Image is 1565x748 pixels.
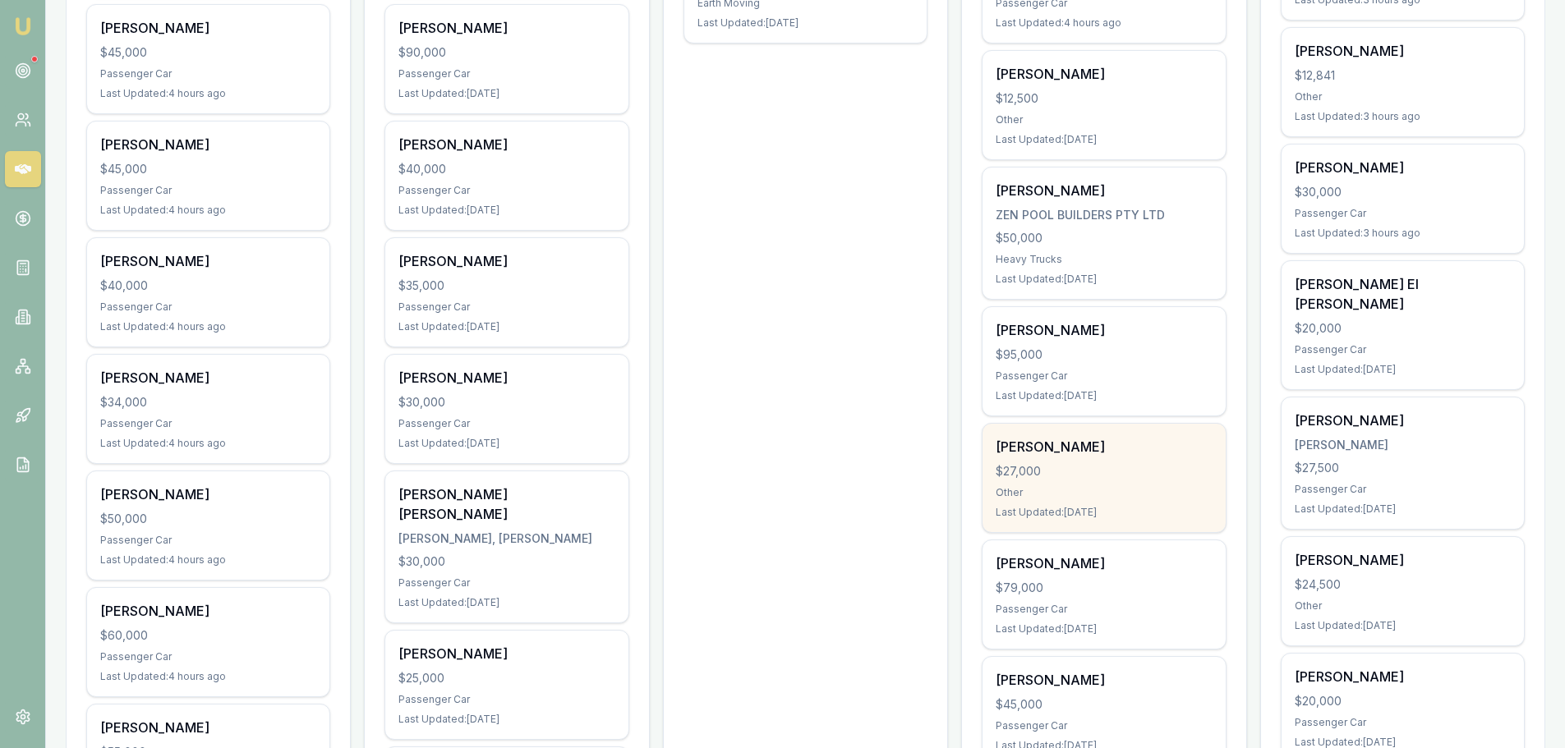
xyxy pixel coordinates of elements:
[398,484,614,524] div: [PERSON_NAME] [PERSON_NAME]
[996,181,1212,200] div: [PERSON_NAME]
[697,16,914,30] div: Last Updated: [DATE]
[996,90,1212,107] div: $12,500
[996,622,1212,636] div: Last Updated: [DATE]
[100,87,316,100] div: Last Updated: 4 hours ago
[398,713,614,726] div: Last Updated: [DATE]
[100,553,316,567] div: Last Updated: 4 hours ago
[398,394,614,411] div: $30,000
[996,133,1212,146] div: Last Updated: [DATE]
[996,506,1212,519] div: Last Updated: [DATE]
[100,417,316,430] div: Passenger Car
[100,18,316,38] div: [PERSON_NAME]
[996,253,1212,266] div: Heavy Trucks
[996,273,1212,286] div: Last Updated: [DATE]
[398,278,614,294] div: $35,000
[398,320,614,333] div: Last Updated: [DATE]
[100,718,316,737] div: [PERSON_NAME]
[996,16,1212,30] div: Last Updated: 4 hours ago
[100,44,316,61] div: $45,000
[1295,693,1511,709] div: $20,000
[100,161,316,177] div: $45,000
[100,67,316,80] div: Passenger Car
[398,204,614,217] div: Last Updated: [DATE]
[1295,207,1511,220] div: Passenger Car
[398,161,614,177] div: $40,000
[398,437,614,450] div: Last Updated: [DATE]
[1295,363,1511,376] div: Last Updated: [DATE]
[1295,502,1511,516] div: Last Updated: [DATE]
[996,580,1212,596] div: $79,000
[1295,343,1511,356] div: Passenger Car
[398,135,614,154] div: [PERSON_NAME]
[398,87,614,100] div: Last Updated: [DATE]
[398,251,614,271] div: [PERSON_NAME]
[1295,599,1511,613] div: Other
[1295,110,1511,123] div: Last Updated: 3 hours ago
[996,113,1212,126] div: Other
[100,204,316,217] div: Last Updated: 4 hours ago
[100,394,316,411] div: $34,000
[996,719,1212,732] div: Passenger Car
[996,369,1212,383] div: Passenger Car
[1295,483,1511,496] div: Passenger Car
[996,230,1212,246] div: $50,000
[1295,41,1511,61] div: [PERSON_NAME]
[398,693,614,706] div: Passenger Car
[100,251,316,271] div: [PERSON_NAME]
[1295,437,1511,453] div: [PERSON_NAME]
[996,346,1212,363] div: $95,000
[996,463,1212,480] div: $27,000
[100,627,316,644] div: $60,000
[398,184,614,197] div: Passenger Car
[996,437,1212,457] div: [PERSON_NAME]
[100,534,316,547] div: Passenger Car
[398,596,614,609] div: Last Updated: [DATE]
[1295,576,1511,593] div: $24,500
[398,18,614,38] div: [PERSON_NAME]
[100,511,316,527] div: $50,000
[100,278,316,294] div: $40,000
[100,301,316,314] div: Passenger Car
[1295,411,1511,430] div: [PERSON_NAME]
[996,696,1212,713] div: $45,000
[1295,716,1511,729] div: Passenger Car
[1295,274,1511,314] div: [PERSON_NAME] El [PERSON_NAME]
[1295,320,1511,337] div: $20,000
[996,603,1212,616] div: Passenger Car
[13,16,33,36] img: emu-icon-u.png
[1295,227,1511,240] div: Last Updated: 3 hours ago
[100,320,316,333] div: Last Updated: 4 hours ago
[398,530,614,547] div: [PERSON_NAME], [PERSON_NAME]
[100,670,316,683] div: Last Updated: 4 hours ago
[398,67,614,80] div: Passenger Car
[100,368,316,388] div: [PERSON_NAME]
[100,184,316,197] div: Passenger Car
[1295,667,1511,686] div: [PERSON_NAME]
[996,486,1212,499] div: Other
[100,650,316,663] div: Passenger Car
[1295,184,1511,200] div: $30,000
[398,417,614,430] div: Passenger Car
[398,644,614,663] div: [PERSON_NAME]
[100,437,316,450] div: Last Updated: 4 hours ago
[100,601,316,621] div: [PERSON_NAME]
[100,484,316,504] div: [PERSON_NAME]
[1295,550,1511,570] div: [PERSON_NAME]
[1295,67,1511,84] div: $12,841
[398,576,614,590] div: Passenger Car
[1295,460,1511,476] div: $27,500
[1295,158,1511,177] div: [PERSON_NAME]
[1295,619,1511,632] div: Last Updated: [DATE]
[398,301,614,314] div: Passenger Car
[398,368,614,388] div: [PERSON_NAME]
[398,670,614,686] div: $25,000
[996,64,1212,84] div: [PERSON_NAME]
[996,553,1212,573] div: [PERSON_NAME]
[996,670,1212,690] div: [PERSON_NAME]
[996,207,1212,223] div: ZEN POOL BUILDERS PTY LTD
[100,135,316,154] div: [PERSON_NAME]
[398,44,614,61] div: $90,000
[996,320,1212,340] div: [PERSON_NAME]
[1295,90,1511,103] div: Other
[398,553,614,570] div: $30,000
